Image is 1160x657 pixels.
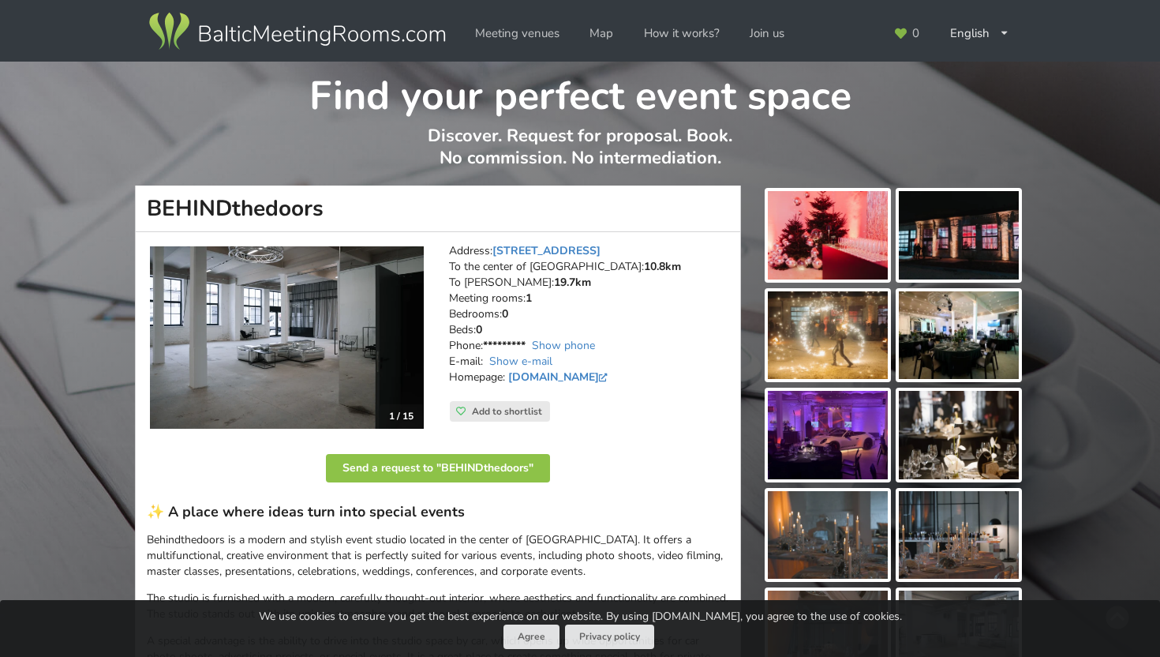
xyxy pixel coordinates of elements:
span: Add to shortlist [472,405,542,418]
img: BEHINDthedoors | Riga | Event place - gallery picture [768,491,888,580]
strong: 0 [476,322,482,337]
a: How it works? [633,18,731,49]
img: Baltic Meeting Rooms [146,9,448,54]
div: 1 / 15 [380,404,423,428]
button: Send a request to "BEHINDthedoors" [326,454,550,482]
img: BEHINDthedoors | Riga | Event place - gallery picture [899,391,1019,479]
a: Celebration Hall | Riga | BEHINDthedoors 1 / 15 [150,246,424,429]
p: Discover. Request for proposal. Book. No commission. No intermediation. [136,125,1025,186]
strong: 0 [502,306,508,321]
a: Meeting venues [464,18,571,49]
img: BEHINDthedoors | Riga | Event place - gallery picture [899,191,1019,280]
strong: 10.8km [644,259,681,274]
img: BEHINDthedoors | Riga | Event place - gallery picture [899,291,1019,380]
strong: 1 [526,291,532,306]
a: [STREET_ADDRESS] [492,243,601,258]
h3: ✨ A place where ideas turn into special events [147,503,729,521]
div: English [939,18,1021,49]
span: 0 [912,28,919,39]
strong: 19.7km [554,275,591,290]
a: Show phone [532,338,595,353]
button: Agree [503,625,559,649]
h1: BEHINDthedoors [135,186,741,232]
img: Celebration Hall | Riga | BEHINDthedoors [150,246,424,429]
p: Behindthedoors is a modern and stylish event studio located in the center of [GEOGRAPHIC_DATA]. I... [147,532,729,580]
img: BEHINDthedoors | Riga | Event place - gallery picture [768,191,888,280]
p: The studio is furnished with a modern, carefully thought-out interior, where aesthetics and funct... [147,591,729,622]
a: Map [578,18,624,49]
a: Show e-mail [489,354,552,369]
a: Join us [739,18,795,49]
address: Address: To the center of [GEOGRAPHIC_DATA]: To [PERSON_NAME]: Meeting rooms: Bedrooms: Beds: Pho... [449,243,729,401]
h1: Find your perfect event space [136,62,1025,122]
img: BEHINDthedoors | Riga | Event place - gallery picture [768,291,888,380]
a: Privacy policy [565,625,654,649]
img: BEHINDthedoors | Riga | Event place - gallery picture [899,491,1019,580]
img: BEHINDthedoors | Riga | Event place - gallery picture [768,391,888,479]
a: [DOMAIN_NAME] [508,370,612,385]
